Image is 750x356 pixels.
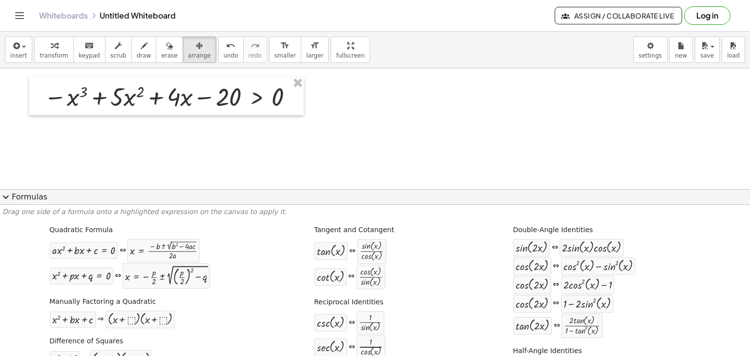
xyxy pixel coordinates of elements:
i: redo [250,40,260,52]
div: ⇔ [553,298,559,309]
span: smaller [274,52,296,59]
button: insert [5,37,32,63]
button: fullscreen [331,37,370,63]
button: erase [156,37,183,63]
div: ⇔ [349,246,355,257]
p: Drag one side of a formula onto a highlighted expression on the canvas to apply it. [2,207,748,217]
i: format_size [280,40,290,52]
label: Manually Factoring a Quadratic [49,297,156,307]
div: ⇔ [349,342,355,353]
span: insert [10,52,27,59]
label: Reciprocal Identities [314,297,383,307]
label: Half-Angle Identities [513,346,582,356]
div: ⇔ [553,279,559,291]
button: Toggle navigation [12,8,27,23]
div: ⇒ [97,314,104,325]
button: transform [34,37,74,63]
span: redo [249,52,262,59]
button: new [669,37,693,63]
span: larger [306,52,323,59]
span: settings [639,52,662,59]
span: fullscreen [336,52,364,59]
button: scrub [105,37,132,63]
button: format_sizelarger [301,37,329,63]
a: Whiteboards [39,11,88,20]
button: settings [633,37,667,63]
button: keyboardkeypad [73,37,105,63]
label: Tangent and Cotangent [314,225,394,235]
span: arrange [188,52,211,59]
span: new [675,52,687,59]
span: draw [137,52,151,59]
div: ⇔ [552,242,558,254]
div: ⇔ [349,317,355,329]
button: Log in [684,6,730,25]
div: ⇔ [115,271,121,282]
span: save [700,52,714,59]
i: keyboard [84,40,94,52]
button: format_sizesmaller [269,37,301,63]
button: Assign / Collaborate Live [555,7,682,24]
span: undo [224,52,238,59]
button: load [722,37,745,63]
span: keypad [79,52,100,59]
span: load [727,52,740,59]
button: undoundo [218,37,244,63]
label: Difference of Squares [49,336,123,346]
div: ⇔ [348,271,354,282]
label: Quadratic Formula [49,225,113,235]
div: ⇔ [120,245,126,257]
i: format_size [310,40,319,52]
button: draw [131,37,157,63]
i: undo [226,40,235,52]
div: ⇔ [553,261,559,272]
button: save [695,37,720,63]
span: scrub [110,52,126,59]
button: arrange [183,37,216,63]
label: Double-Angle Identities [513,225,593,235]
span: erase [161,52,177,59]
span: transform [40,52,68,59]
button: redoredo [243,37,267,63]
span: Assign / Collaborate Live [563,11,674,20]
div: ⇔ [554,320,560,332]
